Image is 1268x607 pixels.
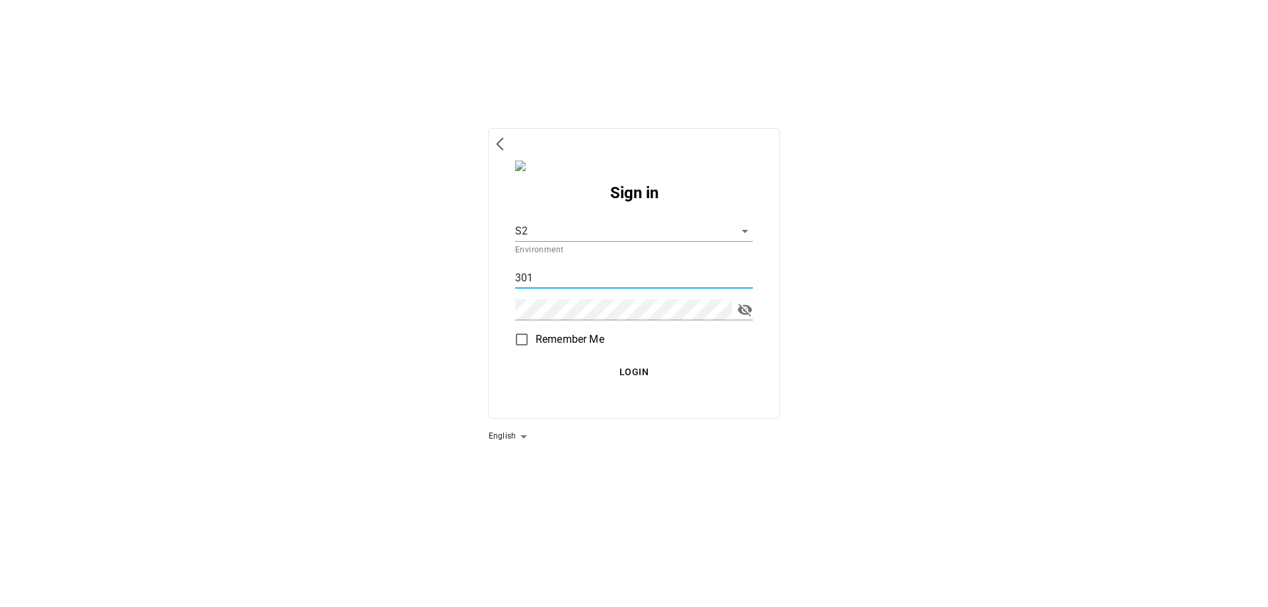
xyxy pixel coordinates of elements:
button: Login [515,360,753,384]
div: S2 [515,221,753,242]
p: Environment [515,244,753,257]
div: English [489,426,532,447]
input: User ID [515,268,753,289]
button: toggle password visibility [737,294,753,326]
span: Login [520,364,748,380]
span: Remember Me [536,332,604,347]
button: back to previous environments [492,132,516,156]
h2: Sign in [515,184,753,202]
img: Logo.png [515,161,753,171]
